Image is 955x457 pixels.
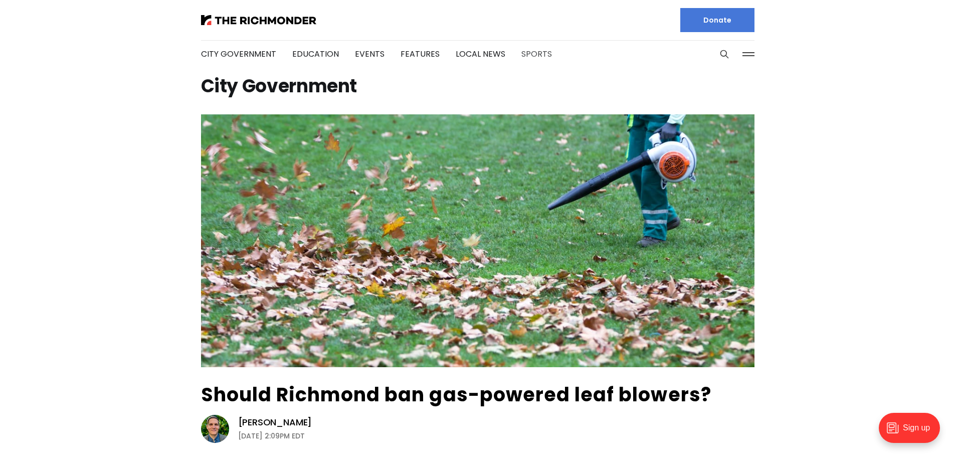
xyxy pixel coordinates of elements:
[238,416,312,428] a: [PERSON_NAME]
[680,8,754,32] a: Donate
[201,48,276,60] a: City Government
[201,15,316,25] img: The Richmonder
[401,48,440,60] a: Features
[355,48,385,60] a: Events
[521,48,552,60] a: Sports
[238,430,305,442] time: [DATE] 2:09PM EDT
[292,48,339,60] a: Education
[870,408,955,457] iframe: portal-trigger
[201,381,711,408] a: Should Richmond ban gas-powered leaf blowers?
[201,415,229,443] img: Graham Moomaw
[717,47,732,62] button: Search this site
[456,48,505,60] a: Local News
[201,78,754,94] h1: City Government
